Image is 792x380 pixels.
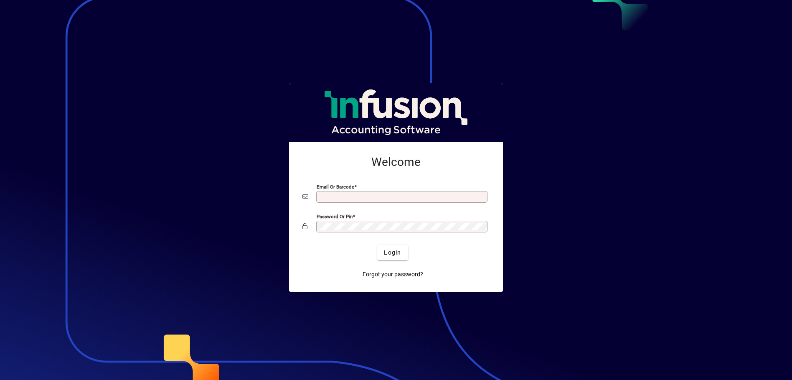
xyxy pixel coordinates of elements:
[377,245,408,260] button: Login
[359,267,426,282] a: Forgot your password?
[363,270,423,279] span: Forgot your password?
[384,248,401,257] span: Login
[317,214,353,219] mat-label: Password or Pin
[302,155,490,169] h2: Welcome
[317,184,354,190] mat-label: Email or Barcode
